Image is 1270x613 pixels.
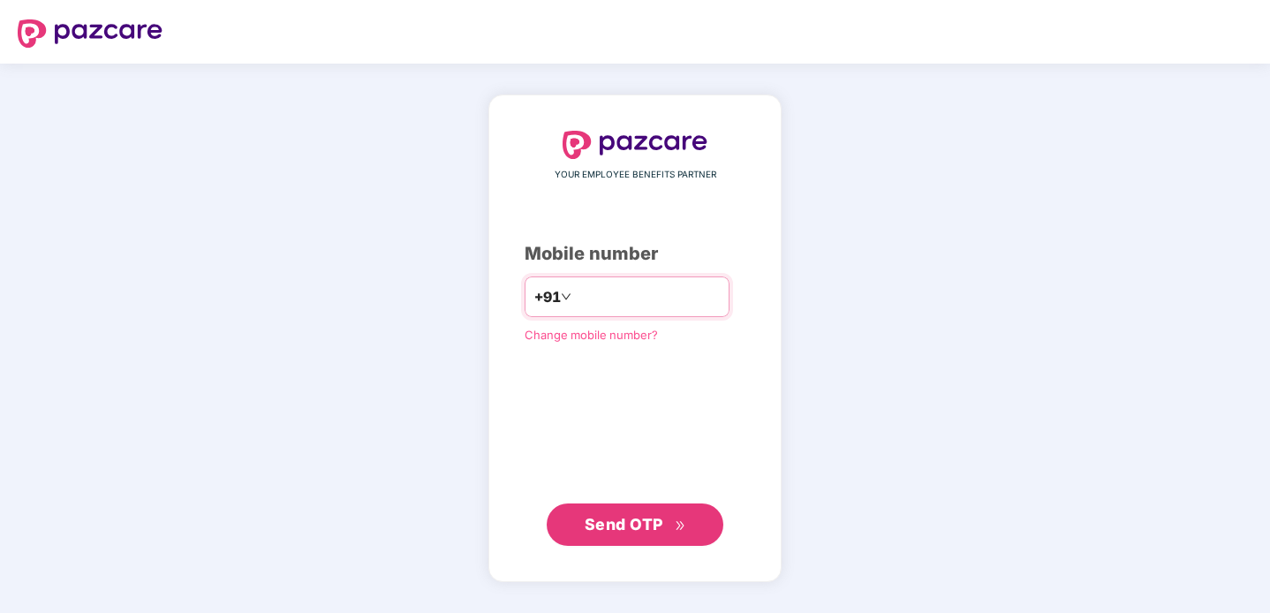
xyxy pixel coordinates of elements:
img: logo [563,131,707,159]
div: Mobile number [525,240,745,268]
span: Send OTP [585,515,663,534]
img: logo [18,19,163,48]
span: double-right [675,520,686,532]
button: Send OTPdouble-right [547,503,723,546]
span: down [561,291,571,302]
span: +91 [534,286,561,308]
span: YOUR EMPLOYEE BENEFITS PARTNER [555,168,716,182]
a: Change mobile number? [525,328,658,342]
